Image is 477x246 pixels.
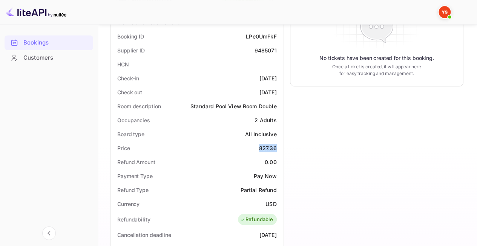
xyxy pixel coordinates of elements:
[255,116,276,124] div: 2 Adults
[240,216,273,223] div: Refundable
[259,231,277,239] div: [DATE]
[117,88,142,96] div: Check out
[190,102,277,110] div: Standard Pool View Room Double
[117,231,171,239] div: Cancellation deadline
[117,46,145,54] div: Supplier ID
[42,226,56,240] button: Collapse navigation
[259,88,277,96] div: [DATE]
[117,130,144,138] div: Board type
[5,51,93,65] div: Customers
[117,102,161,110] div: Room description
[117,158,155,166] div: Refund Amount
[117,144,130,152] div: Price
[5,35,93,49] a: Bookings
[254,46,276,54] div: 9485071
[240,186,276,194] div: Partial Refund
[319,54,434,62] p: No tickets have been created for this booking.
[265,200,276,208] div: USD
[117,60,129,68] div: HCN
[117,200,140,208] div: Currency
[259,74,277,82] div: [DATE]
[331,63,422,77] p: Once a ticket is created, it will appear here for easy tracking and management.
[5,51,93,65] a: Customers
[23,38,89,47] div: Bookings
[117,186,149,194] div: Refund Type
[245,130,277,138] div: All Inclusive
[259,144,277,152] div: 827.36
[117,172,153,180] div: Payment Type
[6,6,66,18] img: LiteAPI logo
[117,215,150,223] div: Refundability
[117,116,150,124] div: Occupancies
[5,35,93,50] div: Bookings
[439,6,451,18] img: Yandex Support
[265,158,277,166] div: 0.00
[117,32,144,40] div: Booking ID
[246,32,276,40] div: LPe0UmFkF
[23,54,89,62] div: Customers
[253,172,276,180] div: Pay Now
[117,74,139,82] div: Check-in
